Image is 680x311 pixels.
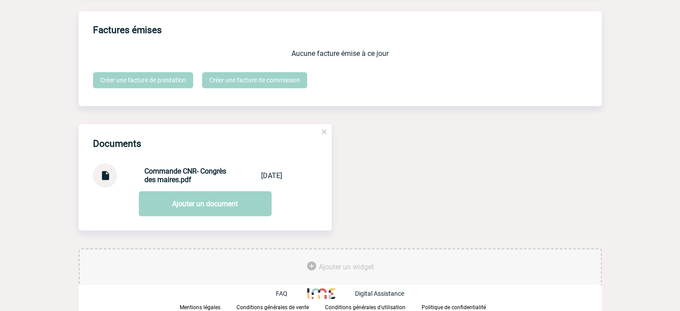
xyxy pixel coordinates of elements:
a: Ajouter un document [139,191,271,216]
span: Ajouter un widget [319,263,374,271]
div: [DATE] [261,171,282,180]
a: Politique de confidentialité [422,302,500,311]
strong: Commande CNR- Congrès des maires.pdf [144,167,226,184]
a: Conditions générales d'utilisation [325,302,422,311]
p: Conditions générales d'utilisation [325,304,405,311]
img: http://www.idealmeetingsevents.fr/ [307,288,335,299]
p: Digital Assistance [355,290,404,297]
div: Ajouter des outils d'aide à la gestion de votre événement [79,248,602,286]
img: close.png [320,128,328,136]
p: Aucune facture émise à ce jour [93,49,587,58]
a: Mentions légales [180,302,237,311]
h3: Factures émises [93,18,602,42]
h4: Documents [93,138,141,149]
a: Créer une facture de prestation [93,72,193,88]
a: Créer une facture de commission [202,72,307,88]
a: Conditions générales de vente [237,302,325,311]
p: Mentions légales [180,304,220,311]
p: Conditions générales de vente [237,304,309,311]
p: Politique de confidentialité [422,304,486,311]
a: FAQ [276,289,307,298]
p: FAQ [276,290,287,297]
